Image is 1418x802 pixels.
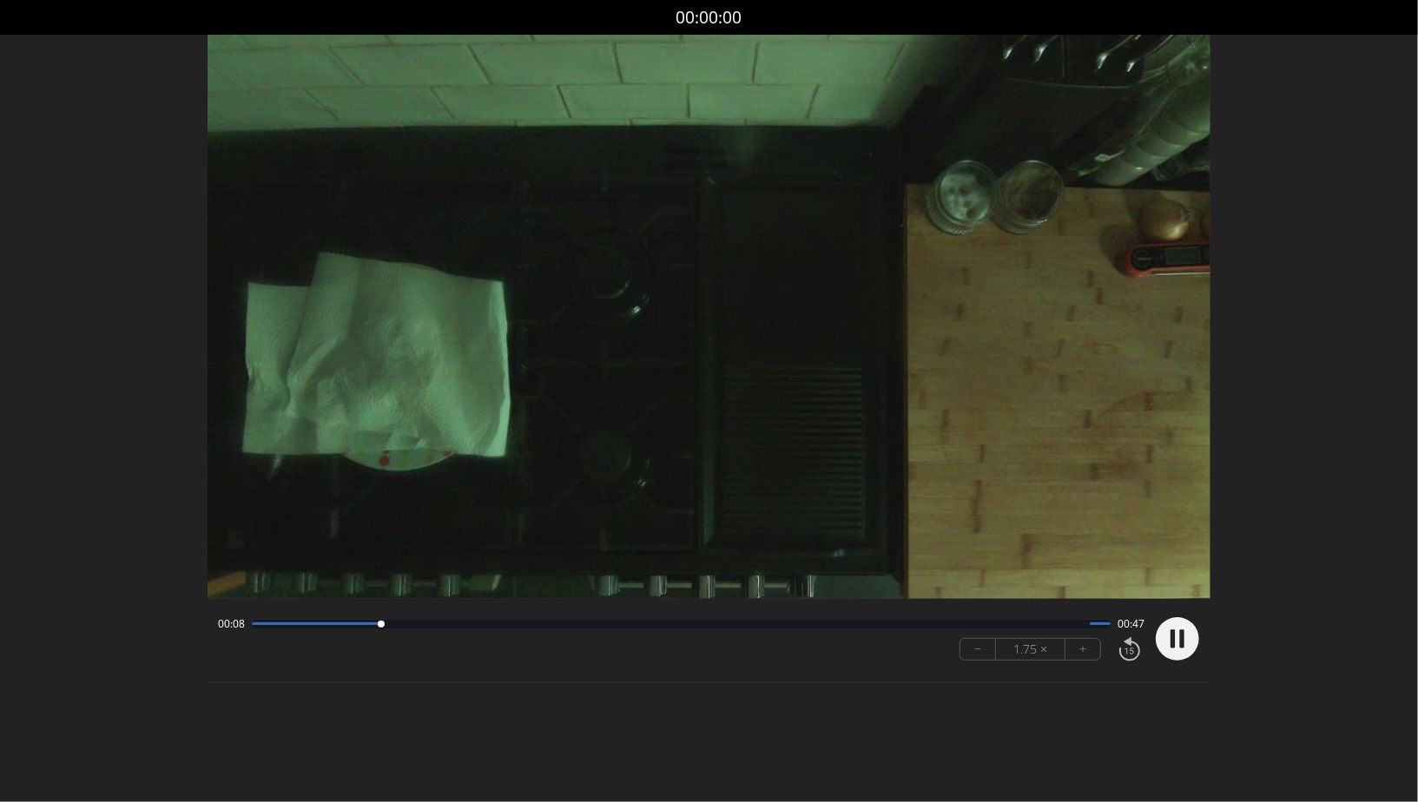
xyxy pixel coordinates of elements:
span: 00:47 [1118,617,1144,631]
a: 00:00:00 [676,5,742,30]
span: 00:08 [218,617,245,631]
button: + [1065,639,1100,660]
div: 1.75 × [996,639,1065,660]
button: − [960,639,996,660]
